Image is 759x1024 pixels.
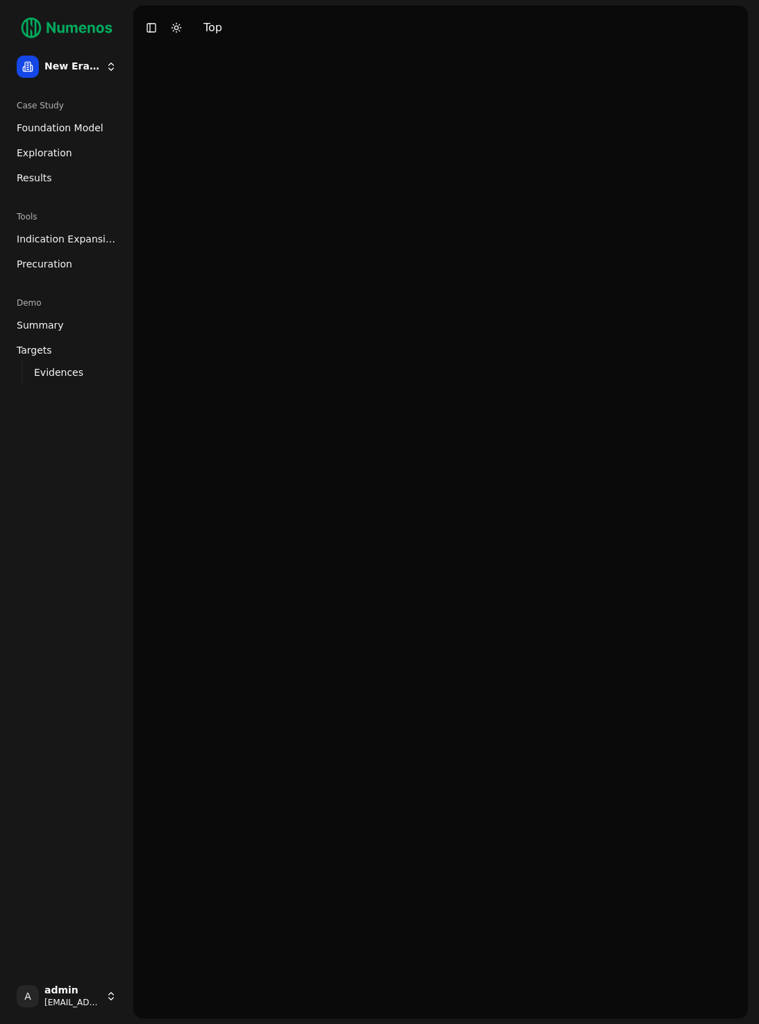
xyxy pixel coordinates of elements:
a: Evidences [28,363,106,382]
a: Precuration [11,253,122,275]
a: Results [11,167,122,189]
span: admin [44,984,100,997]
button: New Era Therapeutics [11,50,122,83]
a: Exploration [11,142,122,164]
div: Case Study [11,94,122,117]
span: Indication Expansion [17,232,117,246]
span: Foundation Model [17,121,103,135]
a: Summary [11,314,122,336]
span: Precuration [17,257,72,271]
button: Aadmin[EMAIL_ADDRESS] [11,980,122,1013]
span: [EMAIL_ADDRESS] [44,997,100,1008]
span: A [17,985,39,1007]
img: Numenos [11,11,122,44]
span: Exploration [17,146,72,160]
div: Top [203,19,222,36]
span: Targets [17,343,52,357]
span: Results [17,171,52,185]
a: Foundation Model [11,117,122,139]
a: Indication Expansion [11,228,122,250]
a: Targets [11,339,122,361]
div: Demo [11,292,122,314]
span: New Era Therapeutics [44,60,100,73]
div: Tools [11,206,122,228]
span: Summary [17,318,64,332]
span: Evidences [34,365,83,379]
